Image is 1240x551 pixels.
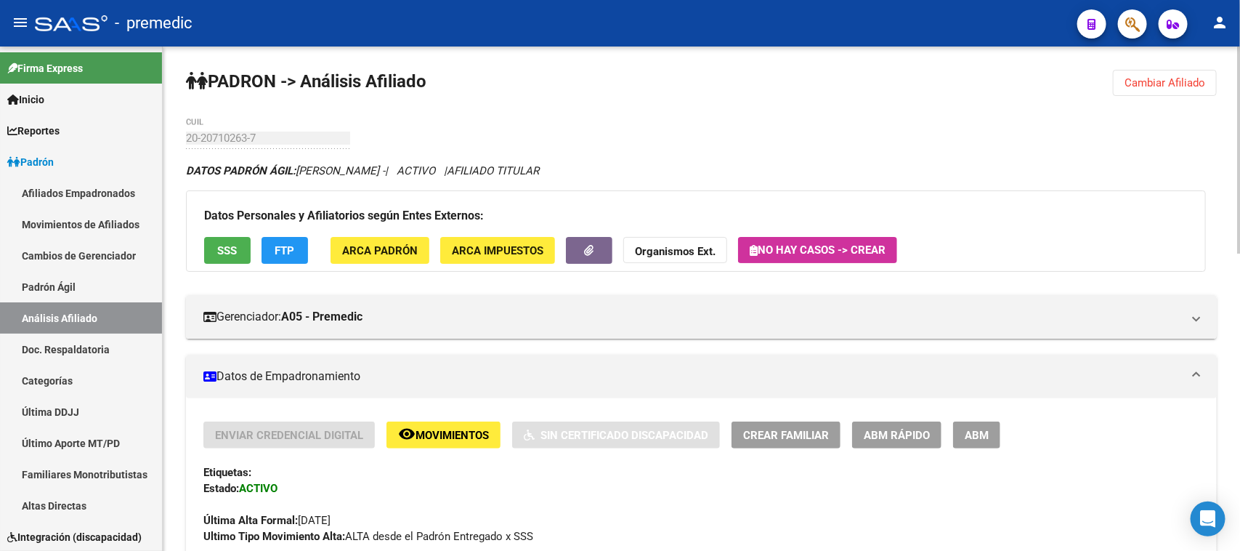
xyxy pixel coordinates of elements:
span: Movimientos [416,429,489,442]
button: Cambiar Afiliado [1113,70,1217,96]
strong: Etiquetas: [203,466,251,479]
span: Reportes [7,123,60,139]
button: Enviar Credencial Digital [203,422,375,449]
span: [PERSON_NAME] - [186,164,385,177]
strong: PADRON -> Análisis Afiliado [186,71,426,92]
mat-icon: remove_red_eye [398,425,416,443]
span: AFILIADO TITULAR [447,164,539,177]
button: Crear Familiar [732,422,840,449]
span: [DATE] [203,514,331,527]
span: Enviar Credencial Digital [215,429,363,442]
strong: DATOS PADRÓN ÁGIL: [186,164,296,177]
button: SSS [204,237,251,264]
strong: Estado: [203,482,239,495]
span: ARCA Padrón [342,244,418,257]
span: SSS [218,244,238,257]
button: No hay casos -> Crear [738,237,897,263]
mat-panel-title: Datos de Empadronamiento [203,369,1182,385]
mat-expansion-panel-header: Datos de Empadronamiento [186,355,1217,398]
button: ARCA Impuestos [440,237,555,264]
strong: A05 - Premedic [281,309,362,325]
button: ABM [953,422,1000,449]
span: ALTA desde el Padrón Entregado x SSS [203,530,533,543]
button: Organismos Ext. [623,237,727,264]
span: FTP [275,244,295,257]
span: ABM Rápido [864,429,930,442]
i: | ACTIVO | [186,164,539,177]
span: Firma Express [7,60,83,76]
strong: Última Alta Formal: [203,514,298,527]
button: FTP [262,237,308,264]
button: Sin Certificado Discapacidad [512,422,720,449]
span: - premedic [115,7,193,39]
mat-expansion-panel-header: Gerenciador:A05 - Premedic [186,295,1217,339]
mat-icon: person [1211,14,1228,31]
span: Integración (discapacidad) [7,529,142,545]
span: Crear Familiar [743,429,829,442]
mat-panel-title: Gerenciador: [203,309,1182,325]
span: ARCA Impuestos [452,244,543,257]
div: Open Intercom Messenger [1191,502,1225,536]
h3: Datos Personales y Afiliatorios según Entes Externos: [204,206,1188,226]
strong: Ultimo Tipo Movimiento Alta: [203,530,345,543]
span: Sin Certificado Discapacidad [540,429,708,442]
span: Cambiar Afiliado [1124,76,1205,89]
mat-icon: menu [12,14,29,31]
button: ABM Rápido [852,422,941,449]
strong: ACTIVO [239,482,277,495]
button: Movimientos [386,422,501,449]
strong: Organismos Ext. [635,245,716,258]
span: No hay casos -> Crear [750,244,886,257]
span: Padrón [7,154,54,170]
span: Inicio [7,92,44,108]
button: ARCA Padrón [331,237,429,264]
span: ABM [965,429,989,442]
